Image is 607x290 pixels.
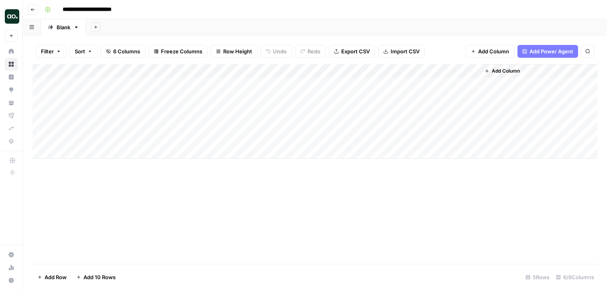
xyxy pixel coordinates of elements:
[71,271,120,284] button: Add 10 Rows
[5,71,18,83] a: Insights
[5,58,18,71] a: Browse
[492,67,520,75] span: Add Column
[522,271,553,284] div: 5 Rows
[517,45,578,58] button: Add Power Agent
[5,122,18,135] a: Syncs
[223,47,252,55] span: Row Height
[149,45,208,58] button: Freeze Columns
[5,9,19,24] img: AirOps Logo
[5,6,18,26] button: Workspace: AirOps
[45,273,67,281] span: Add Row
[33,271,71,284] button: Add Row
[530,47,573,55] span: Add Power Agent
[5,109,18,122] a: Flightpath
[261,45,292,58] button: Undo
[36,45,66,58] button: Filter
[5,261,18,274] a: Usage
[113,47,140,55] span: 6 Columns
[5,248,18,261] a: Settings
[101,45,145,58] button: 6 Columns
[5,274,18,287] button: Help + Support
[161,47,202,55] span: Freeze Columns
[5,83,18,96] a: Opportunities
[5,135,18,148] a: Data Library
[391,47,420,55] span: Import CSV
[75,47,85,55] span: Sort
[466,45,514,58] button: Add Column
[329,45,375,58] button: Export CSV
[41,47,54,55] span: Filter
[295,45,326,58] button: Redo
[478,47,509,55] span: Add Column
[57,23,70,31] div: Blank
[378,45,425,58] button: Import CSV
[211,45,257,58] button: Row Height
[553,271,597,284] div: 6/6 Columns
[84,273,116,281] span: Add 10 Rows
[5,96,18,109] a: Your Data
[69,45,98,58] button: Sort
[308,47,320,55] span: Redo
[41,19,86,35] a: Blank
[481,66,523,76] button: Add Column
[341,47,370,55] span: Export CSV
[5,45,18,58] a: Home
[273,47,287,55] span: Undo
